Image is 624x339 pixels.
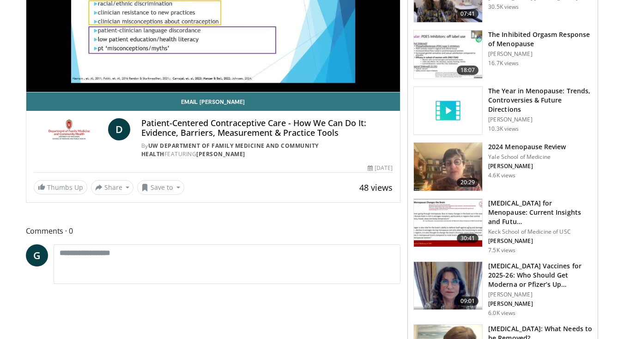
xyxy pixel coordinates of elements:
span: Comments 0 [26,225,401,237]
span: 09:01 [457,297,479,306]
a: The Year in Menopause: Trends, Controversies & Future Directions [PERSON_NAME] 10.3K views [413,86,592,135]
a: 09:01 [MEDICAL_DATA] Vaccines for 2025-26: Who Should Get Moderna or Pfizer’s Up… [PERSON_NAME] [... [413,261,592,317]
span: 20:29 [457,178,479,187]
p: 16.7K views [488,60,519,67]
p: 10.3K views [488,125,519,133]
h3: The Year in Menopause: Trends, Controversies & Future Directions [488,86,592,114]
img: 47271b8a-94f4-49c8-b914-2a3d3af03a9e.150x105_q85_crop-smart_upscale.jpg [414,199,482,247]
img: 283c0f17-5e2d-42ba-a87c-168d447cdba4.150x105_q85_crop-smart_upscale.jpg [414,30,482,79]
h3: [MEDICAL_DATA] Vaccines for 2025-26: Who Should Get Moderna or Pfizer’s Up… [488,261,592,289]
p: [PERSON_NAME] [488,116,592,123]
h3: The Inhibited Orgasm Response of Menopause [488,30,592,48]
img: 4e370bb1-17f0-4657-a42f-9b995da70d2f.png.150x105_q85_crop-smart_upscale.png [414,262,482,310]
a: 30:41 [MEDICAL_DATA] for Menopause: Current Insights and Futu… Keck School of Medicine of USC [PE... [413,199,592,254]
p: 7.5K views [488,247,515,254]
a: [PERSON_NAME] [196,150,245,158]
h3: 2024 Menopause Review [488,142,566,151]
p: 30.5K views [488,3,519,11]
a: D [108,118,130,140]
div: By FEATURING [141,142,393,158]
button: Share [91,180,134,195]
button: Save to [137,180,184,195]
p: Keck School of Medicine of USC [488,228,592,236]
p: [PERSON_NAME] [488,237,592,245]
p: Yale School of Medicine [488,153,566,161]
span: 18:07 [457,66,479,75]
a: G [26,244,48,266]
p: 6.0K views [488,309,515,317]
span: 48 views [359,182,393,193]
p: [PERSON_NAME] [488,300,592,308]
p: [PERSON_NAME] [488,291,592,298]
a: Email [PERSON_NAME] [26,92,400,111]
img: UW Department of Family Medicine and Community Health [34,118,104,140]
a: 18:07 The Inhibited Orgasm Response of Menopause [PERSON_NAME] 16.7K views [413,30,592,79]
p: 4.6K views [488,172,515,179]
a: UW Department of Family Medicine and Community Health [141,142,319,158]
a: Thumbs Up [34,180,87,194]
div: [DATE] [368,164,393,172]
a: 20:29 2024 Menopause Review Yale School of Medicine [PERSON_NAME] 4.6K views [413,142,592,191]
img: video_placeholder_short.svg [414,87,482,135]
h3: [MEDICAL_DATA] for Menopause: Current Insights and Futu… [488,199,592,226]
span: 07:41 [457,9,479,18]
h4: Patient-Centered Contraceptive Care - How We Can Do It: Evidence, Barriers, Measurement & Practic... [141,118,393,138]
p: [PERSON_NAME] [488,163,566,170]
img: 692f135d-47bd-4f7e-b54d-786d036e68d3.150x105_q85_crop-smart_upscale.jpg [414,143,482,191]
p: [PERSON_NAME] [488,50,592,58]
span: 30:41 [457,234,479,243]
